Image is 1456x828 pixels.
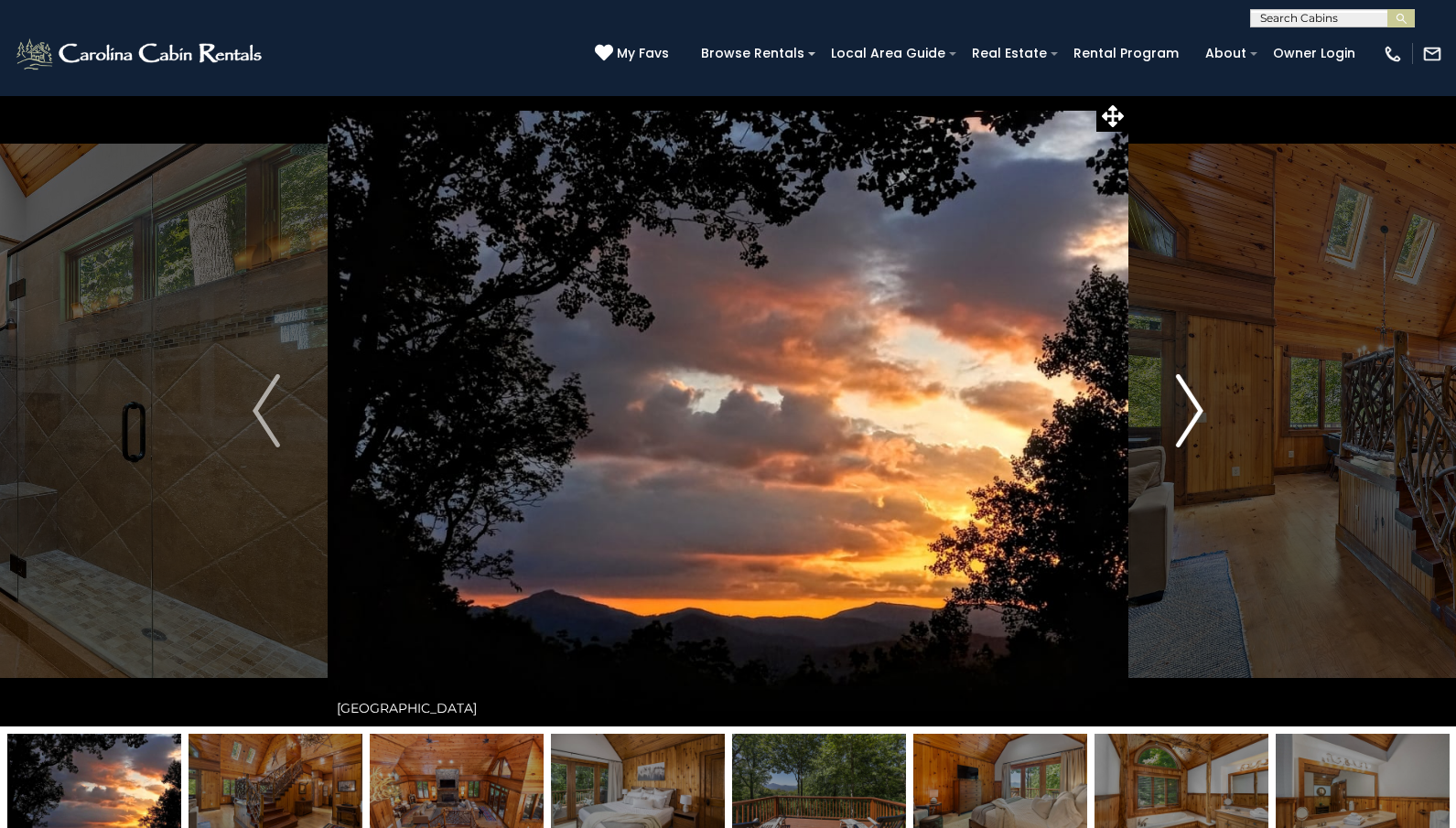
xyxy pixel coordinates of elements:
span: My Favs [617,44,669,63]
img: phone-regular-white.png [1383,44,1403,64]
a: Browse Rentals [692,39,814,68]
div: [GEOGRAPHIC_DATA] [328,690,1128,726]
a: Real Estate [963,39,1056,68]
a: My Favs [595,44,674,64]
img: arrow [253,374,280,447]
img: arrow [1176,374,1203,447]
button: Previous [205,95,328,726]
img: mail-regular-white.png [1422,44,1442,64]
a: Rental Program [1064,39,1188,68]
a: Owner Login [1264,39,1364,68]
img: White-1-2.png [14,36,267,72]
a: Local Area Guide [822,39,954,68]
a: About [1196,39,1256,68]
button: Next [1128,95,1251,726]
